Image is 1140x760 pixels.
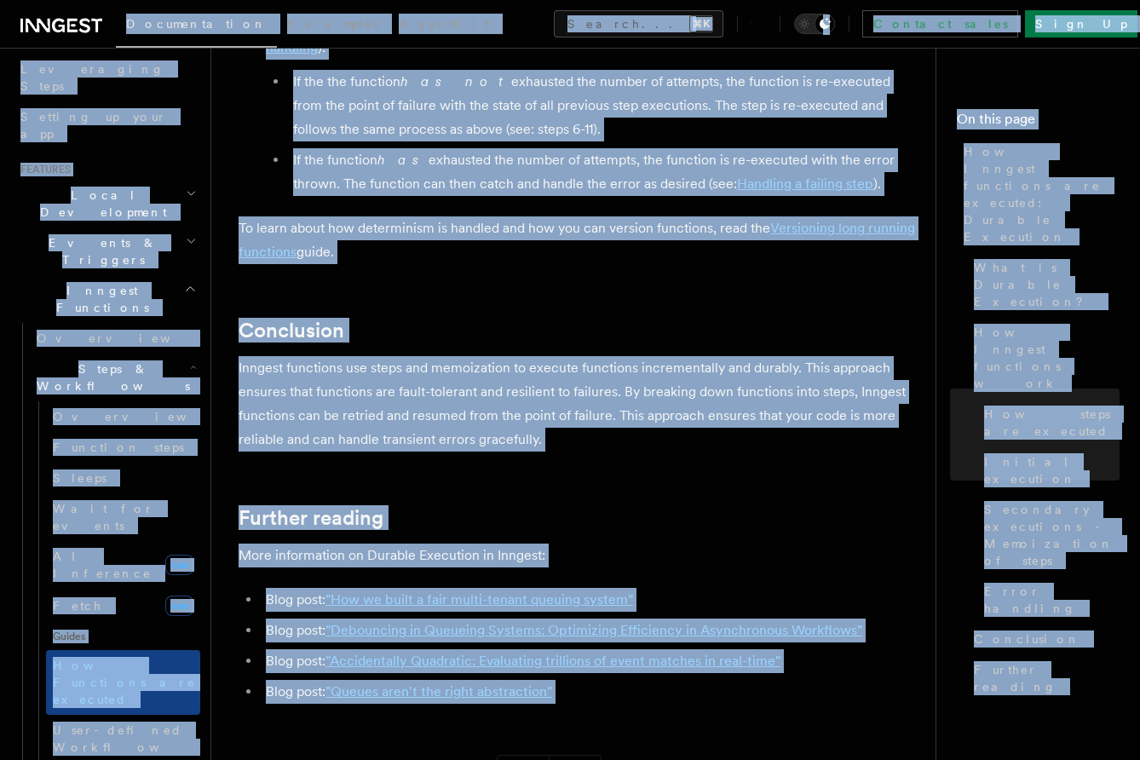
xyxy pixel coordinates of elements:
[37,331,212,345] span: Overview
[14,227,200,275] button: Events & Triggers
[30,354,200,401] button: Steps & Workflows
[967,252,1120,317] a: What is Durable Execution?
[46,493,200,541] a: Wait for events
[14,101,200,149] a: Setting up your app
[977,494,1120,576] a: Secondary executions - Memoization of steps
[984,453,1120,487] span: Initial execution
[977,576,1120,624] a: Error handling
[389,5,499,46] a: AgentKit
[554,10,723,37] button: Search...⌘K
[53,440,184,454] span: Function steps
[30,323,200,354] a: Overview
[46,432,200,463] a: Function steps
[377,152,429,168] em: has
[957,109,1120,136] h4: On this page
[261,12,920,196] li: Depending on the number of attempts configured for the function, the function may be retried (see...
[984,583,1120,617] span: Error handling
[984,406,1120,440] span: How steps are executed
[261,649,920,673] li: Blog post:
[14,187,186,221] span: Local Development
[1025,10,1137,37] a: Sign Up
[737,176,873,192] a: Handling a failing step
[53,723,206,754] span: User-defined Workflows
[20,110,167,141] span: Setting up your app
[974,324,1120,392] span: How Inngest functions work
[325,653,780,669] a: "Accidentally Quadratic: Evaluating trillions of event matches in real-time"
[325,683,552,700] a: "Queues aren't the right abstraction"
[957,136,1120,252] a: How Inngest functions are executed: Durable Execution
[967,317,1120,399] a: How Inngest functions work
[53,410,228,423] span: Overview
[20,62,164,93] span: Leveraging Steps
[46,541,200,589] a: AI Inferencenew
[30,360,190,394] span: Steps & Workflows
[14,282,184,316] span: Inngest Functions
[964,143,1120,245] span: How Inngest functions are executed: Durable Execution
[400,73,511,89] em: has not
[165,596,193,616] span: new
[239,220,915,260] a: Versioning long running functions
[53,550,152,580] span: AI Inference
[399,17,489,31] span: AgentKit
[14,234,186,268] span: Events & Triggers
[261,619,920,642] li: Blog post:
[974,259,1120,310] span: What is Durable Execution?
[277,5,389,46] a: Examples
[46,650,200,715] a: How Functions are executed
[974,661,1120,695] span: Further reading
[977,399,1120,446] a: How steps are executed
[53,502,154,533] span: Wait for events
[288,148,920,196] li: If the function exhausted the number of attempts, the function is re-executed with the error thro...
[984,501,1120,569] span: Secondary executions - Memoization of steps
[46,463,200,493] a: Sleeps
[261,680,920,704] li: Blog post:
[53,659,196,706] span: How Functions are executed
[325,591,633,607] a: "How we built a fair multi-tenant queuing system"
[14,275,200,323] button: Inngest Functions
[288,70,920,141] li: If the the function exhausted the number of attempts, the function is re-executed from the point ...
[239,506,383,530] a: Further reading
[239,356,920,452] p: Inngest functions use steps and memoization to execute functions incrementally and durably. This ...
[261,588,920,612] li: Blog post:
[862,10,1018,37] a: Contact sales
[977,446,1120,494] a: Initial execution
[53,471,107,485] span: Sleeps
[974,630,1080,648] span: Conclusion
[165,555,193,575] span: new
[14,163,71,176] span: Features
[116,5,277,48] a: Documentation
[794,14,835,34] button: Toggle dark mode
[325,622,862,638] a: "Debouncing in Queueing Systems: Optimizing Efficiency in Asynchronous Workflows"
[14,54,200,101] a: Leveraging Steps
[46,589,200,623] a: Fetchnew
[46,623,200,650] span: Guides
[266,15,899,55] a: Error handling
[126,17,267,31] span: Documentation
[287,17,378,31] span: Examples
[239,544,920,567] p: More information on Durable Execution in Inngest:
[967,624,1120,654] a: Conclusion
[14,180,200,227] button: Local Development
[239,319,344,343] a: Conclusion
[967,654,1120,702] a: Further reading
[239,216,920,264] p: To learn about how determinism is handled and how you can version functions, read the guide.
[689,15,713,32] kbd: ⌘K
[46,401,200,432] a: Overview
[53,599,102,613] span: Fetch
